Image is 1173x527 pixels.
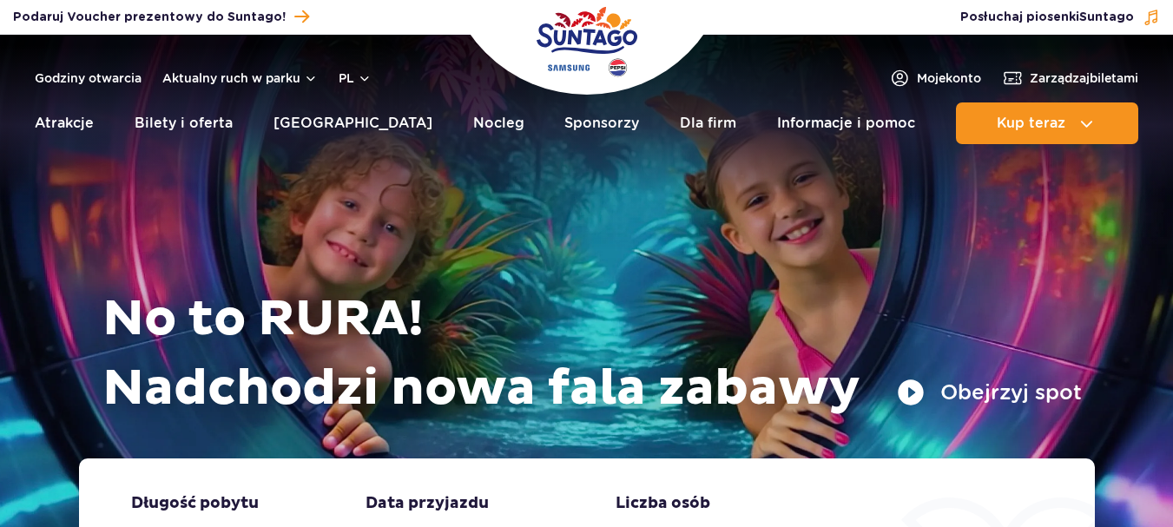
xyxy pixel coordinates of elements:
a: Dla firm [680,102,736,144]
button: Posłuchaj piosenkiSuntago [960,9,1160,26]
h1: No to RURA! Nadchodzi nowa fala zabawy [102,285,1082,424]
span: Zarządzaj biletami [1030,69,1138,87]
a: Bilety i oferta [135,102,233,144]
button: Obejrzyj spot [897,379,1082,406]
a: Nocleg [473,102,524,144]
span: Posłuchaj piosenki [960,9,1134,26]
button: Kup teraz [956,102,1138,144]
a: Zarządzajbiletami [1002,68,1138,89]
span: Suntago [1079,11,1134,23]
span: Moje konto [917,69,981,87]
button: pl [339,69,372,87]
span: Kup teraz [997,115,1065,131]
span: Długość pobytu [131,493,259,514]
a: Informacje i pomoc [777,102,915,144]
button: Aktualny ruch w parku [162,71,318,85]
a: Mojekonto [889,68,981,89]
a: Atrakcje [35,102,94,144]
a: [GEOGRAPHIC_DATA] [273,102,432,144]
a: Godziny otwarcia [35,69,142,87]
a: Sponsorzy [564,102,639,144]
span: Data przyjazdu [366,493,489,514]
a: Podaruj Voucher prezentowy do Suntago! [13,5,309,29]
span: Liczba osób [616,493,710,514]
span: Podaruj Voucher prezentowy do Suntago! [13,9,286,26]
